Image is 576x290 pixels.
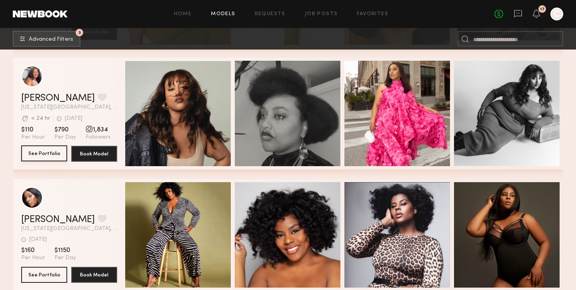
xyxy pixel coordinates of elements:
[21,93,95,103] a: [PERSON_NAME]
[21,254,45,262] span: Per Hour
[54,254,76,262] span: Per Day
[21,134,45,141] span: Per Hour
[78,31,81,34] span: 3
[54,246,76,254] span: $1150
[86,134,111,141] span: Followers
[211,12,235,17] a: Models
[31,116,50,121] div: < 24 hr
[357,12,388,17] a: Favorites
[255,12,286,17] a: Requests
[29,37,73,42] span: Advanced Filters
[21,246,45,254] span: $160
[21,226,117,232] span: [US_STATE][GEOGRAPHIC_DATA], [GEOGRAPHIC_DATA]
[21,105,117,110] span: [US_STATE][GEOGRAPHIC_DATA], [GEOGRAPHIC_DATA]
[174,12,192,17] a: Home
[540,7,545,12] div: 17
[86,126,111,134] span: 1,834
[54,126,76,134] span: $790
[550,8,563,20] a: C
[54,134,76,141] span: Per Day
[29,237,47,242] div: [DATE]
[71,146,117,162] button: Book Model
[71,267,117,283] button: Book Model
[13,31,80,47] button: 3Advanced Filters
[21,145,67,161] button: See Portfolio
[305,12,338,17] a: Job Posts
[21,126,45,134] span: $110
[21,267,67,283] button: See Portfolio
[21,215,95,224] a: [PERSON_NAME]
[65,116,82,121] div: [DATE]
